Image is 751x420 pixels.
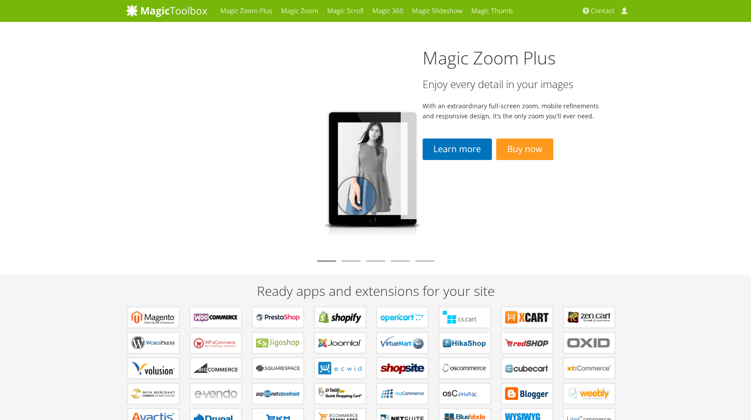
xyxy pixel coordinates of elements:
[443,387,487,400] b: Add-ons for osCMax
[194,311,238,324] b: Plugins for WooCommerce
[505,336,549,349] b: Components for redSHOP
[443,362,487,375] b: Add-ons for osCommerce
[132,336,175,349] b: Plugins for WordPress
[501,307,553,328] a: Modules for X-Cart
[190,332,242,353] a: Plugins for WP e-Commerce
[190,358,242,379] a: Apps for Bigcommerce
[128,332,179,353] a: Plugins for WordPress
[381,362,424,375] b: Extensions for ShopSite
[128,383,179,404] a: Extensions for Miva Merchant
[377,358,428,379] a: Extensions for ShopSite
[443,311,487,324] b: Add-ons for CS-Cart
[126,42,423,246] img: magiczoomplus2-tablet.png
[423,101,604,121] p: With an extraordinary full-screen zoom, mobile refinements and responsive design, it's the only z...
[126,284,626,298] h2: Ready apps and extensions for your site
[132,362,175,375] b: Extensions for Volusion
[318,336,362,349] b: Components for Joomla
[563,332,615,353] a: Extensions for OXID
[194,336,238,349] b: Plugins for WP e-Commerce
[314,358,366,379] a: Extensions for ECWID
[505,311,549,324] b: Modules for X-Cart
[443,336,487,349] b: Components for HikaShop
[423,139,492,160] a: Learn more
[314,332,366,353] a: Components for Joomla
[501,358,553,379] a: Plugins for CubeCart
[377,383,428,404] a: Extensions for nopCommerce
[318,362,362,375] b: Extensions for ECWID
[252,358,304,379] a: Extensions for Squarespace
[501,383,553,404] a: Extensions for Blogger
[256,311,300,324] b: Modules for PrestaShop
[128,358,179,379] a: Extensions for Volusion
[505,387,549,400] b: Extensions for Blogger
[423,46,556,70] a: Magic Zoom Plus
[128,307,179,328] a: Extensions for Magento
[252,307,304,328] a: Modules for PrestaShop
[252,383,304,404] a: Extensions for AspDotNetStorefront
[314,383,366,404] a: Extensions for GoDaddy Shopping Cart
[377,307,428,328] a: Modules for OpenCart
[567,362,611,375] b: Extensions for xt:Commerce
[318,311,362,324] b: Apps for Shopify
[256,387,300,400] b: Extensions for AspDotNetStorefront
[318,387,362,400] b: Extensions for GoDaddy Shopping Cart
[132,311,175,324] b: Extensions for Magento
[256,336,300,349] b: Plugins for Jigoshop
[439,358,491,379] a: Add-ons for osCommerce
[567,387,611,400] b: Extensions for Weebly
[563,358,615,379] a: Extensions for xt:Commerce
[423,78,604,90] h3: Enjoy every detail in your images
[190,307,242,328] a: Plugins for WooCommerce
[439,383,491,404] a: Add-ons for osCMax
[194,387,238,400] b: Extensions for e-vendo
[505,362,549,375] b: Plugins for CubeCart
[194,362,238,375] b: Apps for Bigcommerce
[496,139,553,160] a: Buy now
[252,332,304,353] a: Plugins for Jigoshop
[314,307,366,328] a: Apps for Shopify
[381,387,424,400] b: Extensions for nopCommerce
[190,383,242,404] a: Extensions for e-vendo
[126,4,207,17] img: MagicToolbox.com - Image tools for your website
[439,307,491,328] a: Add-ons for CS-Cart
[439,332,491,353] a: Components for HikaShop
[567,311,611,324] b: Plugins for Zen Cart
[256,362,300,375] b: Extensions for Squarespace
[381,311,424,324] b: Modules for OpenCart
[563,383,615,404] a: Extensions for Weebly
[501,332,553,353] a: Components for redSHOP
[567,336,611,349] b: Extensions for OXID
[563,307,615,328] a: Plugins for Zen Cart
[132,387,175,400] b: Extensions for Miva Merchant
[381,336,424,349] b: Components for VirtueMart
[591,7,615,15] span: Contact
[377,332,428,353] a: Components for VirtueMart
